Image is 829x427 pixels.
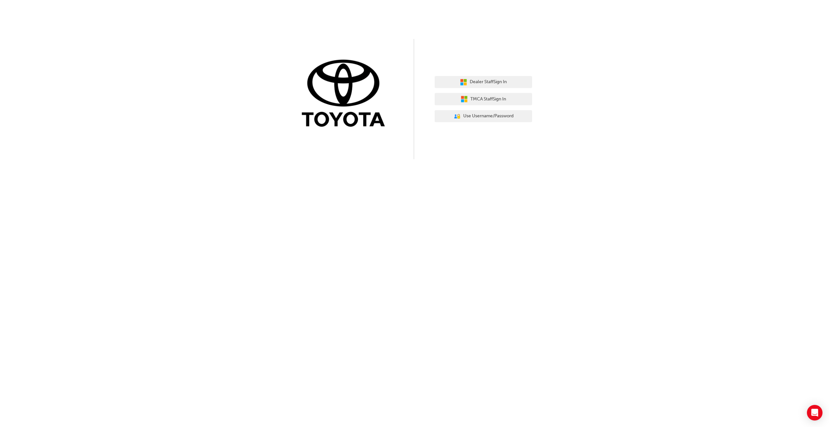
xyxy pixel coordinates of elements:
img: Trak [297,58,394,130]
span: TMCA Staff Sign In [470,96,506,103]
button: TMCA StaffSign In [435,93,532,105]
button: Use Username/Password [435,110,532,123]
div: Open Intercom Messenger [807,405,823,421]
span: Use Username/Password [463,112,514,120]
span: Dealer Staff Sign In [470,78,507,86]
button: Dealer StaffSign In [435,76,532,88]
